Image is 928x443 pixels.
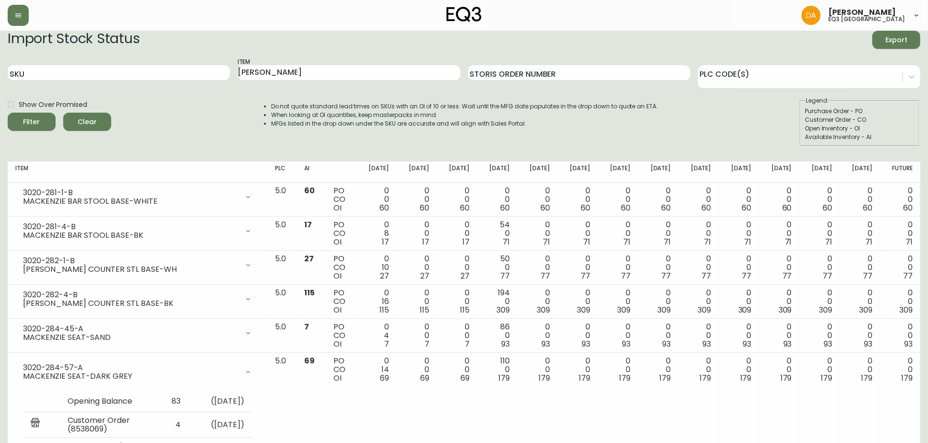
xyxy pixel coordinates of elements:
div: MACKENZIE SEAT-DARK GREY [23,372,239,381]
span: 77 [662,270,671,281]
th: [DATE] [679,162,719,183]
div: 0 0 [525,255,550,280]
div: 0 0 [727,255,752,280]
div: 0 0 [525,187,550,212]
div: 0 0 [646,323,671,349]
div: PO CO [333,289,349,315]
div: 3020-282-4-B[PERSON_NAME] COUNTER STL BASE-BK [15,289,260,310]
span: 179 [821,373,832,384]
span: 93 [864,338,872,350]
div: 0 0 [888,221,913,246]
div: 0 0 [606,289,630,315]
div: 0 0 [565,323,590,349]
div: 3020-282-1-B[PERSON_NAME] COUNTER STL BASE-WH [15,255,260,276]
span: 309 [779,304,792,315]
div: Purchase Order - PO [805,107,914,116]
span: 179 [579,373,591,384]
span: 179 [660,373,671,384]
div: Available Inventory - AI [805,133,914,141]
div: 0 0 [687,323,711,349]
span: 71 [745,236,752,247]
div: PO CO [333,221,349,246]
div: 0 0 [888,357,913,383]
div: 0 0 [888,187,913,212]
div: 0 0 [525,289,550,315]
span: 93 [663,338,671,350]
span: 115 [304,287,315,298]
div: 0 0 [767,323,792,349]
span: 77 [782,270,792,281]
button: Export [872,31,920,49]
span: 69 [380,373,389,384]
td: 83 [156,391,188,412]
div: 0 0 [767,289,792,315]
th: [DATE] [517,162,558,183]
div: MACKENZIE BAR STOOL BASE-WHITE [23,197,239,206]
div: 0 0 [767,221,792,246]
div: 0 8 [364,221,389,246]
span: 93 [501,338,510,350]
div: 0 0 [807,221,832,246]
span: 60 [460,202,470,213]
span: 309 [738,304,752,315]
span: 77 [621,270,631,281]
span: [PERSON_NAME] [828,9,896,16]
div: Filter [23,116,40,128]
span: 309 [819,304,832,315]
span: 93 [541,338,550,350]
span: 309 [537,304,550,315]
span: 60 [581,202,591,213]
td: 5.0 [267,319,297,353]
div: 0 0 [404,255,429,280]
img: logo [447,7,482,22]
div: 3020-281-4-B [23,222,239,231]
th: [DATE] [800,162,840,183]
td: 5.0 [267,285,297,319]
th: [DATE] [759,162,800,183]
div: 0 0 [807,357,832,383]
span: 7 [384,338,389,350]
div: 0 0 [606,221,630,246]
div: 0 0 [888,289,913,315]
div: 0 0 [646,357,671,383]
span: 71 [584,236,591,247]
div: 0 0 [848,357,872,383]
div: 3020-282-4-B [23,291,239,299]
div: 0 0 [646,255,671,280]
span: 17 [304,219,312,230]
th: AI [297,162,326,183]
div: 0 0 [525,357,550,383]
th: [DATE] [719,162,759,183]
img: dd1a7e8db21a0ac8adbf82b84ca05374 [802,6,821,25]
span: 17 [422,236,429,247]
div: 3020-284-57-AMACKENZIE SEAT-DARK GREY [15,357,260,387]
span: 115 [460,304,470,315]
div: 0 0 [646,187,671,212]
span: 179 [619,373,631,384]
td: Opening Balance [60,391,156,412]
div: 0 0 [606,187,630,212]
span: 93 [743,338,752,350]
span: 309 [618,304,631,315]
span: 60 [304,185,315,196]
span: 60 [621,202,631,213]
span: 71 [704,236,711,247]
div: PO CO [333,187,349,212]
div: 0 0 [767,187,792,212]
div: 3020-282-1-B [23,256,239,265]
div: 0 0 [767,357,792,383]
div: 0 0 [445,187,470,212]
div: PO CO [333,255,349,280]
th: [DATE] [598,162,638,183]
span: 17 [462,236,470,247]
span: 71 [664,236,671,247]
div: 0 0 [848,255,872,280]
div: 0 0 [404,221,429,246]
td: 5.0 [267,217,297,251]
div: 3020-284-45-A [23,325,239,333]
span: 309 [899,304,913,315]
span: 60 [500,202,510,213]
div: Customer Order - CO [805,116,914,124]
div: 0 0 [848,289,872,315]
div: 0 0 [848,187,872,212]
